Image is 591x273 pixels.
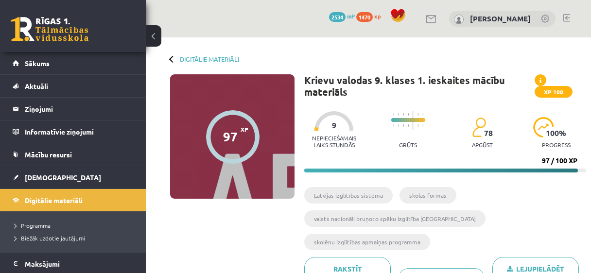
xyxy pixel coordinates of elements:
[329,12,346,22] span: 2534
[25,150,72,159] span: Mācību resursi
[13,75,134,97] a: Aktuāli
[13,189,134,211] a: Digitālie materiāli
[329,12,355,20] a: 2534 mP
[15,222,51,229] span: Programma
[15,234,85,242] span: Biežāk uzdotie jautājumi
[25,120,134,143] legend: Informatīvie ziņojumi
[403,124,404,127] img: icon-short-line-57e1e144782c952c97e751825c79c345078a6d821885a25fce030b3d8c18986b.svg
[304,210,486,227] li: valsts nacionāli bruņoto spēku izglītība [GEOGRAPHIC_DATA]
[422,124,423,127] img: icon-short-line-57e1e144782c952c97e751825c79c345078a6d821885a25fce030b3d8c18986b.svg
[408,124,409,127] img: icon-short-line-57e1e144782c952c97e751825c79c345078a6d821885a25fce030b3d8c18986b.svg
[417,113,418,116] img: icon-short-line-57e1e144782c952c97e751825c79c345078a6d821885a25fce030b3d8c18986b.svg
[546,129,567,137] span: 100 %
[13,120,134,143] a: Informatīvie ziņojumi
[13,52,134,74] a: Sākums
[422,113,423,116] img: icon-short-line-57e1e144782c952c97e751825c79c345078a6d821885a25fce030b3d8c18986b.svg
[25,82,48,90] span: Aktuāli
[470,14,531,23] a: [PERSON_NAME]
[393,113,394,116] img: icon-short-line-57e1e144782c952c97e751825c79c345078a6d821885a25fce030b3d8c18986b.svg
[484,129,493,137] span: 78
[241,126,248,133] span: XP
[223,129,238,144] div: 97
[403,113,404,116] img: icon-short-line-57e1e144782c952c97e751825c79c345078a6d821885a25fce030b3d8c18986b.svg
[356,12,373,22] span: 1470
[347,12,355,20] span: mP
[398,124,399,127] img: icon-short-line-57e1e144782c952c97e751825c79c345078a6d821885a25fce030b3d8c18986b.svg
[533,117,554,137] img: icon-progress-161ccf0a02000e728c5f80fcf4c31c7af3da0e1684b2b1d7c360e028c24a22f1.svg
[304,135,364,148] p: Nepieciešamais laiks stundās
[393,124,394,127] img: icon-short-line-57e1e144782c952c97e751825c79c345078a6d821885a25fce030b3d8c18986b.svg
[374,12,381,20] span: xp
[11,17,88,41] a: Rīgas 1. Tālmācības vidusskola
[304,234,430,250] li: skolēnu izglītības apmaiņas programma
[408,113,409,116] img: icon-short-line-57e1e144782c952c97e751825c79c345078a6d821885a25fce030b3d8c18986b.svg
[472,117,486,137] img: students-c634bb4e5e11cddfef0936a35e636f08e4e9abd3cc4e673bd6f9a4125e45ecb1.svg
[180,55,239,63] a: Digitālie materiāli
[398,113,399,116] img: icon-short-line-57e1e144782c952c97e751825c79c345078a6d821885a25fce030b3d8c18986b.svg
[472,141,493,148] p: apgūst
[13,98,134,120] a: Ziņojumi
[15,234,136,242] a: Biežāk uzdotie jautājumi
[356,12,385,20] a: 1470 xp
[417,124,418,127] img: icon-short-line-57e1e144782c952c97e751825c79c345078a6d821885a25fce030b3d8c18986b.svg
[535,86,573,98] span: XP 100
[332,121,336,130] span: 9
[25,196,83,205] span: Digitālie materiāli
[25,59,50,68] span: Sākums
[400,187,456,204] li: skolas formas
[15,221,136,230] a: Programma
[399,141,417,148] p: Grūts
[454,15,464,24] img: Jānis Tāre
[25,173,101,182] span: [DEMOGRAPHIC_DATA]
[542,141,571,148] p: progress
[413,111,414,130] img: icon-long-line-d9ea69661e0d244f92f715978eff75569469978d946b2353a9bb055b3ed8787d.svg
[25,98,134,120] legend: Ziņojumi
[304,74,535,98] h1: Krievu valodas 9. klases 1. ieskaites mācību materiāls
[304,187,393,204] li: Latvijas izglītības sistēma
[13,143,134,166] a: Mācību resursi
[13,166,134,188] a: [DEMOGRAPHIC_DATA]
